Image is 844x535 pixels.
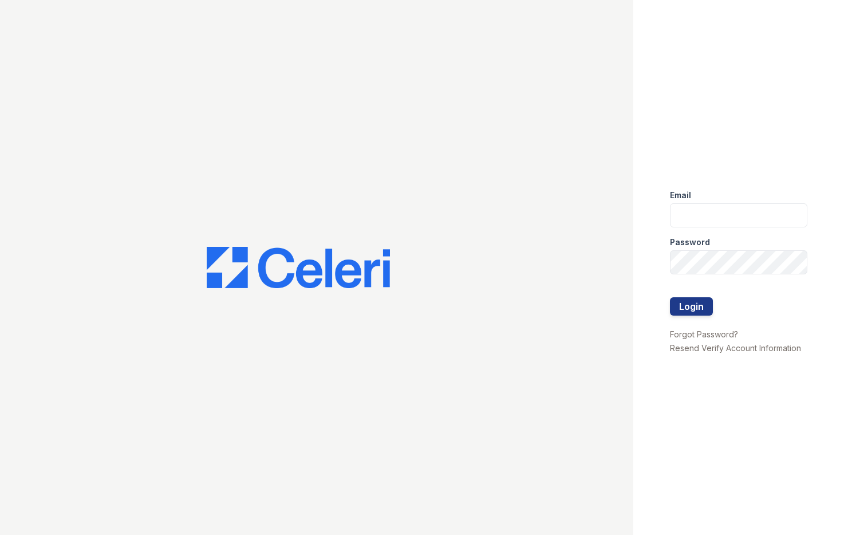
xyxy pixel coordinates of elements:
label: Password [670,237,710,248]
img: CE_Logo_Blue-a8612792a0a2168367f1c8372b55b34899dd931a85d93a1a3d3e32e68fde9ad4.png [207,247,390,288]
a: Resend Verify Account Information [670,343,801,353]
button: Login [670,297,713,316]
a: Forgot Password? [670,329,738,339]
label: Email [670,190,691,201]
